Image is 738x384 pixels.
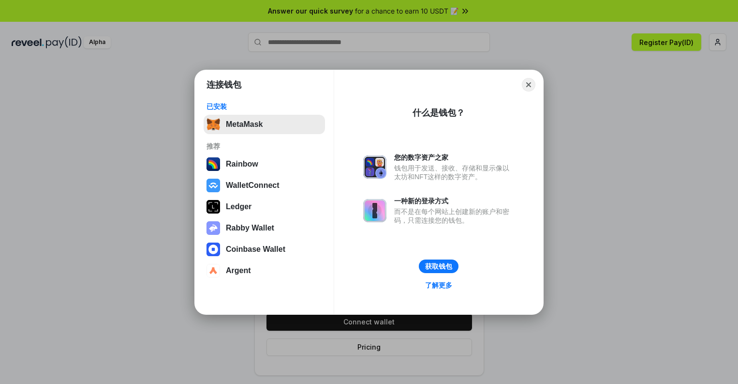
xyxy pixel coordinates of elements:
img: svg+xml,%3Csvg%20xmlns%3D%22http%3A%2F%2Fwww.w3.org%2F2000%2Fsvg%22%20width%3D%2228%22%20height%3... [207,200,220,214]
button: Close [522,78,535,92]
img: svg+xml,%3Csvg%20xmlns%3D%22http%3A%2F%2Fwww.w3.org%2F2000%2Fsvg%22%20fill%3D%22none%22%20viewBox... [363,155,386,179]
div: 而不是在每个网站上创建新的账户和密码，只需连接您的钱包。 [394,207,514,225]
img: svg+xml,%3Csvg%20width%3D%2228%22%20height%3D%2228%22%20viewBox%3D%220%200%2028%2028%22%20fill%3D... [207,179,220,192]
img: svg+xml,%3Csvg%20fill%3D%22none%22%20height%3D%2233%22%20viewBox%3D%220%200%2035%2033%22%20width%... [207,118,220,131]
div: 了解更多 [425,281,452,290]
div: Coinbase Wallet [226,245,285,254]
button: Coinbase Wallet [204,240,325,259]
div: WalletConnect [226,181,280,190]
div: MetaMask [226,120,263,129]
button: Ledger [204,197,325,216]
div: 已安装 [207,102,322,111]
button: 获取钱包 [419,260,458,273]
div: 一种新的登录方式 [394,197,514,205]
div: Ledger [226,202,251,211]
button: MetaMask [204,115,325,134]
img: svg+xml,%3Csvg%20xmlns%3D%22http%3A%2F%2Fwww.w3.org%2F2000%2Fsvg%22%20fill%3D%22none%22%20viewBox... [363,199,386,222]
div: 钱包用于发送、接收、存储和显示像以太坊和NFT这样的数字资产。 [394,164,514,181]
div: Rainbow [226,160,258,169]
h1: 连接钱包 [207,79,241,91]
a: 了解更多 [419,279,458,292]
img: svg+xml,%3Csvg%20width%3D%2228%22%20height%3D%2228%22%20viewBox%3D%220%200%2028%2028%22%20fill%3D... [207,243,220,256]
div: 获取钱包 [425,262,452,271]
div: Rabby Wallet [226,224,274,232]
div: 您的数字资产之家 [394,153,514,162]
div: Argent [226,266,251,275]
button: Rabby Wallet [204,218,325,238]
button: Rainbow [204,154,325,174]
div: 推荐 [207,142,322,151]
div: 什么是钱包？ [413,107,465,119]
img: svg+xml,%3Csvg%20width%3D%2228%22%20height%3D%2228%22%20viewBox%3D%220%200%2028%2028%22%20fill%3D... [207,264,220,277]
img: svg+xml,%3Csvg%20width%3D%22120%22%20height%3D%22120%22%20viewBox%3D%220%200%20120%20120%22%20fil... [207,157,220,171]
button: WalletConnect [204,176,325,195]
img: svg+xml,%3Csvg%20xmlns%3D%22http%3A%2F%2Fwww.w3.org%2F2000%2Fsvg%22%20fill%3D%22none%22%20viewBox... [207,221,220,235]
button: Argent [204,261,325,280]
